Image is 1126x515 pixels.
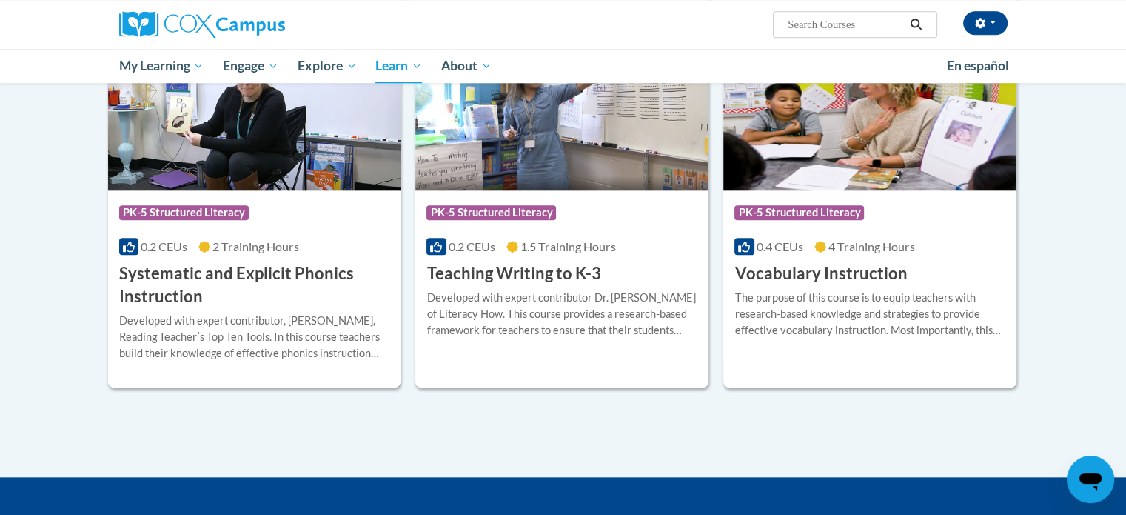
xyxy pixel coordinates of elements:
img: Course Logo [723,39,1016,190]
span: 0.2 CEUs [141,239,187,253]
div: The purpose of this course is to equip teachers with research-based knowledge and strategies to p... [734,290,1005,339]
span: Engage [223,57,278,75]
span: Learn [375,57,422,75]
button: Account Settings [963,11,1008,35]
img: Cox Campus [119,11,285,38]
img: Course Logo [415,39,708,190]
input: Search Courses [786,16,905,33]
a: Course LogoPK-5 Structured Literacy0.4 CEUs4 Training Hours Vocabulary InstructionThe purpose of ... [723,39,1016,388]
span: 0.4 CEUs [757,239,803,253]
span: PK-5 Structured Literacy [426,205,556,220]
a: En español [937,50,1019,82]
iframe: Button to launch messaging window [1067,456,1114,503]
div: Developed with expert contributor, [PERSON_NAME], Reading Teacherʹs Top Ten Tools. In this course... [119,313,390,362]
span: 0.2 CEUs [449,239,495,253]
div: Developed with expert contributor Dr. [PERSON_NAME] of Literacy How. This course provides a resea... [426,290,697,339]
a: About [432,49,501,83]
span: About [441,57,492,75]
img: Course Logo [108,39,401,190]
span: My Learning [118,57,204,75]
span: PK-5 Structured Literacy [734,205,864,220]
h3: Teaching Writing to K-3 [426,262,600,285]
span: 2 Training Hours [212,239,299,253]
span: 1.5 Training Hours [520,239,616,253]
div: Main menu [97,49,1030,83]
a: Explore [288,49,366,83]
h3: Systematic and Explicit Phonics Instruction [119,262,390,308]
button: Search [905,16,927,33]
span: PK-5 Structured Literacy [119,205,249,220]
a: Learn [366,49,432,83]
a: Course LogoPK-5 Structured Literacy0.2 CEUs1.5 Training Hours Teaching Writing to K-3Developed wi... [415,39,708,388]
a: Course LogoPK-5 Structured Literacy0.2 CEUs2 Training Hours Systematic and Explicit Phonics Instr... [108,39,401,388]
h3: Vocabulary Instruction [734,262,907,285]
a: My Learning [110,49,214,83]
span: En español [947,58,1009,73]
a: Cox Campus [119,11,401,38]
span: 4 Training Hours [828,239,915,253]
a: Engage [213,49,288,83]
span: Explore [298,57,357,75]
